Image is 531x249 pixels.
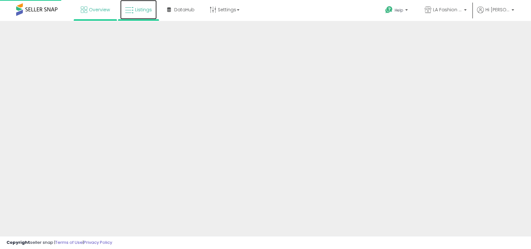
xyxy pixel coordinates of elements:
[380,1,414,21] a: Help
[6,239,30,245] strong: Copyright
[433,6,462,13] span: LA Fashion Deals
[385,6,393,14] i: Get Help
[485,6,510,13] span: Hi [PERSON_NAME]
[174,6,195,13] span: DataHub
[55,239,83,245] a: Terms of Use
[395,7,403,13] span: Help
[84,239,112,245] a: Privacy Policy
[135,6,152,13] span: Listings
[6,240,112,246] div: seller snap | |
[89,6,110,13] span: Overview
[477,6,514,21] a: Hi [PERSON_NAME]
